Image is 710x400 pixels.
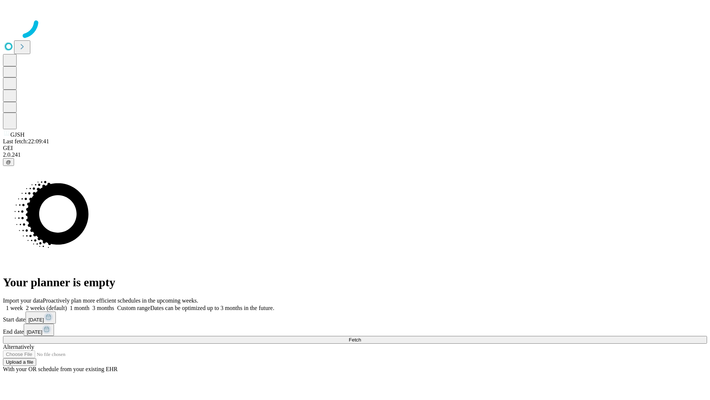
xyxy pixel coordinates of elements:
[10,131,24,138] span: GJSH
[43,297,198,304] span: Proactively plan more efficient schedules in the upcoming weeks.
[3,344,34,350] span: Alternatively
[3,336,707,344] button: Fetch
[3,145,707,151] div: GEI
[150,305,274,311] span: Dates can be optimized up to 3 months in the future.
[26,305,67,311] span: 2 weeks (default)
[92,305,114,311] span: 3 months
[3,158,14,166] button: @
[3,138,49,144] span: Last fetch: 22:09:41
[28,317,44,323] span: [DATE]
[24,324,54,336] button: [DATE]
[26,311,56,324] button: [DATE]
[6,159,11,165] span: @
[349,337,361,343] span: Fetch
[6,305,23,311] span: 1 week
[70,305,89,311] span: 1 month
[3,366,118,372] span: With your OR schedule from your existing EHR
[3,324,707,336] div: End date
[117,305,150,311] span: Custom range
[3,358,36,366] button: Upload a file
[3,276,707,289] h1: Your planner is empty
[27,329,42,335] span: [DATE]
[3,311,707,324] div: Start date
[3,297,43,304] span: Import your data
[3,151,707,158] div: 2.0.241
